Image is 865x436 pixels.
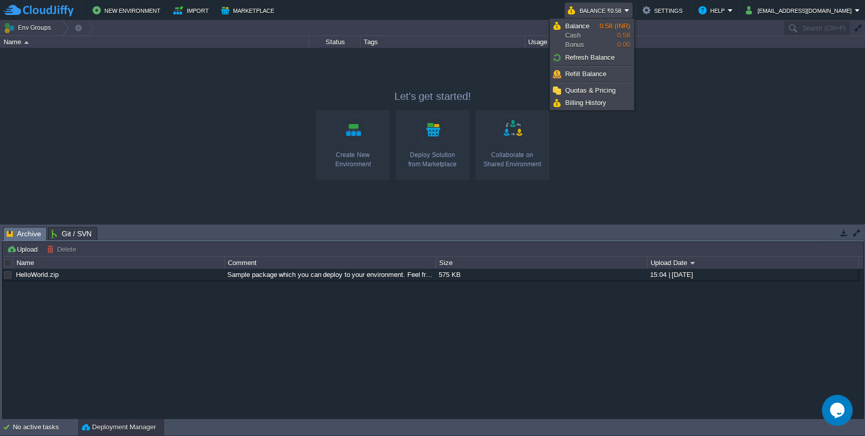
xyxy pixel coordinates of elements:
[568,4,624,16] button: Balance ₹0.58
[600,22,630,48] span: 0.58 0.00
[551,85,633,96] a: Quotas & Pricing
[565,54,615,61] span: Refresh Balance
[316,89,549,103] p: Let's get started!
[14,257,224,269] div: Name
[565,86,616,94] span: Quotas & Pricing
[746,4,855,16] button: [EMAIL_ADDRESS][DOMAIN_NAME]
[565,22,589,30] span: Balance
[551,52,633,63] a: Refresh Balance
[399,150,466,169] div: Deploy Solution from Marketplace
[565,99,606,107] span: Billing History
[319,150,386,169] div: Create New Environment
[225,257,436,269] div: Comment
[526,36,634,48] div: Usage
[396,110,469,180] a: Deploy Solutionfrom Marketplace
[173,4,212,16] button: Import
[436,269,646,281] div: 575 KB
[565,70,606,78] span: Refill Balance
[51,228,92,240] span: Git / SVN
[698,4,728,16] button: Help
[4,4,74,17] img: CloudJiffy
[822,395,855,426] iframe: chat widget
[316,110,389,180] a: Create New Environment
[648,257,858,269] div: Upload Date
[600,22,630,30] span: 0.58 (INR)
[437,257,647,269] div: Size
[1,36,309,48] div: Name
[7,228,41,240] span: Archive
[225,269,435,281] div: Sample package which you can deploy to your environment. Feel free to delete and upload a package...
[642,4,686,16] button: Settings
[24,41,29,44] img: AMDAwAAAACH5BAEAAAAALAAAAAABAAEAAAICRAEAOw==
[476,110,549,180] a: Collaborate onShared Environment
[647,269,858,281] div: 15:04 | [DATE]
[551,97,633,109] a: Billing History
[4,21,55,35] button: Env Groups
[551,20,633,51] a: BalanceCashBonus0.58 (INR)0.580.00
[479,150,546,169] div: Collaborate on Shared Environment
[7,245,41,254] button: Upload
[565,22,600,49] span: Cash Bonus
[93,4,164,16] button: New Environment
[361,36,525,48] div: Tags
[551,68,633,80] a: Refill Balance
[13,419,77,435] div: No active tasks
[82,422,156,432] button: Deployment Manager
[221,4,277,16] button: Marketplace
[310,36,360,48] div: Status
[16,271,59,278] a: HelloWorld.zip
[47,245,79,254] button: Delete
